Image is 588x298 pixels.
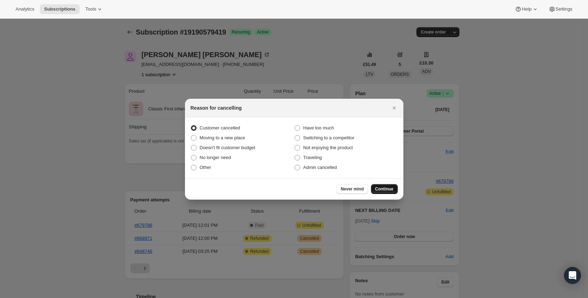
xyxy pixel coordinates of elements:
span: No longer need [200,155,231,160]
span: Help [522,6,531,12]
span: Settings [556,6,572,12]
span: Switching to a competitor [303,135,354,140]
span: Never mind [341,186,364,192]
button: Close [389,103,399,113]
span: Have too much [303,125,334,130]
span: Moving to a new place [200,135,245,140]
span: Not enjoying the product [303,145,353,150]
button: Settings [544,4,577,14]
button: Help [510,4,543,14]
span: Admin cancelled [303,165,337,170]
span: Continue [375,186,394,192]
span: Traveling [303,155,322,160]
button: Analytics [11,4,38,14]
span: Customer cancelled [200,125,240,130]
button: Subscriptions [40,4,80,14]
span: Doesn't fit customer budget [200,145,255,150]
span: Subscriptions [44,6,75,12]
button: Never mind [336,184,368,194]
span: Tools [85,6,96,12]
button: Continue [371,184,398,194]
h2: Reason for cancelling [191,104,242,111]
button: Tools [81,4,107,14]
span: Other [200,165,211,170]
div: Open Intercom Messenger [564,267,581,284]
span: Analytics [16,6,34,12]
